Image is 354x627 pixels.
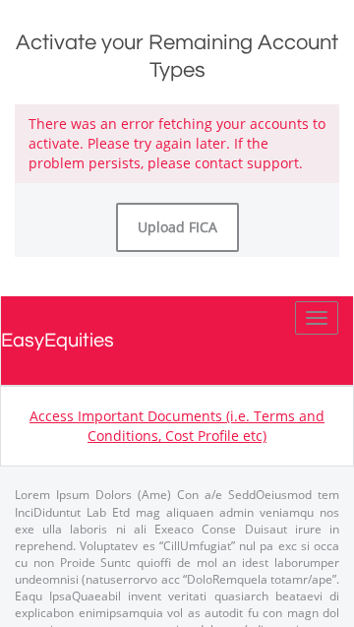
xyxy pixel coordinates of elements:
div: There was an error fetching your accounts to activate. Please try again later. If the problem per... [15,104,339,183]
a: Access Important Documents (i.e. Terms and Conditions, Cost Profile etc) [29,407,324,445]
a: Upload FICA [116,203,239,252]
div: Activate your Remaining Account Types [15,30,339,85]
a: EasyEquities [1,296,353,385]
